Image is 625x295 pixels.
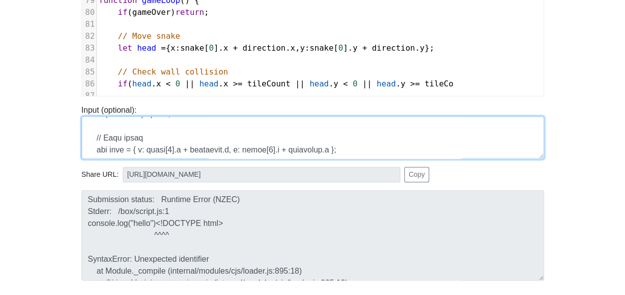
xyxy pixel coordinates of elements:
span: y [420,43,425,53]
div: 86 [82,78,96,90]
span: x [171,43,176,53]
button: Copy [404,167,430,182]
span: x [223,43,228,53]
span: y [353,43,357,53]
span: + [362,43,367,53]
span: || [362,79,371,88]
span: 0 [353,79,357,88]
input: No share available yet [123,167,400,182]
div: 83 [82,42,96,54]
span: || [185,79,194,88]
span: < [343,79,348,88]
span: return [176,7,204,17]
span: x [223,79,228,88]
span: ( . . . . [99,79,453,88]
span: head [199,79,219,88]
span: // Move snake [118,31,180,41]
span: = [161,43,166,53]
span: >= [233,79,242,88]
span: head [132,79,152,88]
span: x [290,43,295,53]
span: y [334,79,339,88]
span: ( ) ; [99,7,209,17]
span: tileCo [425,79,453,88]
span: tileCount [247,79,290,88]
span: gameOver [132,7,171,17]
span: if [118,7,127,17]
span: y [401,79,406,88]
div: 81 [82,18,96,30]
span: < [166,79,171,88]
span: // Check wall collision [118,67,228,76]
span: head [376,79,396,88]
span: Share URL: [82,169,119,180]
span: + [233,43,238,53]
span: if [118,79,127,88]
span: let [118,43,132,53]
span: >= [410,79,420,88]
span: 0 [338,43,343,53]
div: 82 [82,30,96,42]
span: snake [180,43,204,53]
span: direction [372,43,415,53]
span: { : [ ]. . , : [ ]. . }; [99,43,435,53]
div: 80 [82,6,96,18]
div: 85 [82,66,96,78]
span: snake [310,43,334,53]
span: direction [243,43,286,53]
div: Input (optional): [74,104,551,159]
div: 84 [82,54,96,66]
span: head [309,79,329,88]
span: head [137,43,157,53]
span: 0 [176,79,180,88]
span: y [300,43,305,53]
span: 0 [209,43,214,53]
span: || [295,79,305,88]
div: 87 [82,90,96,102]
span: x [156,79,161,88]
